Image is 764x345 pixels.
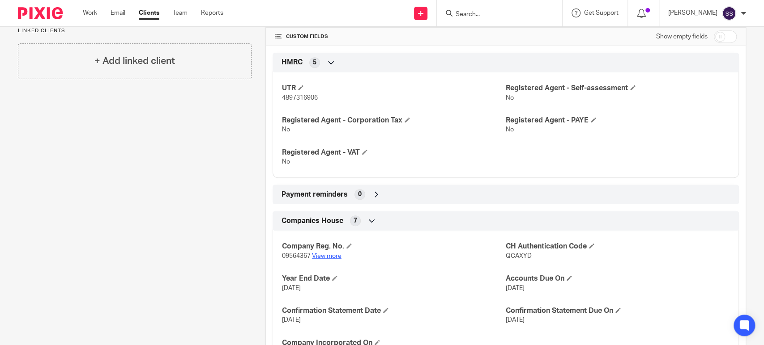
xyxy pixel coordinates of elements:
h4: Registered Agent - Self-assessment [506,84,730,93]
h4: + Add linked client [94,54,175,68]
span: 09564367 [282,253,311,259]
span: No [282,159,290,165]
span: 5 [313,58,316,67]
h4: Year End Date [282,274,506,283]
a: Clients [139,8,159,17]
span: No [506,126,514,133]
h4: Registered Agent - VAT [282,148,506,157]
h4: Registered Agent - PAYE [506,116,730,125]
h4: CH Authentication Code [506,242,730,251]
h4: Confirmation Statement Date [282,306,506,316]
p: Linked clients [18,27,252,34]
span: [DATE] [282,285,301,291]
span: 7 [354,216,357,225]
span: 4897316906 [282,95,318,101]
span: [DATE] [506,317,525,323]
img: Pixie [18,7,63,19]
a: Team [173,8,188,17]
h4: Confirmation Statement Due On [506,306,730,316]
span: No [282,126,290,133]
span: QCAXYD [506,253,532,259]
h4: Company Reg. No. [282,242,506,251]
span: [DATE] [506,285,525,291]
a: Email [111,8,125,17]
a: View more [312,253,341,259]
span: No [506,95,514,101]
a: Reports [201,8,223,17]
h4: UTR [282,84,506,93]
label: Show empty fields [656,32,708,41]
input: Search [455,11,535,19]
span: [DATE] [282,317,301,323]
span: 0 [358,190,362,199]
span: Get Support [584,10,619,16]
p: [PERSON_NAME] [668,8,717,17]
img: svg%3E [722,6,736,21]
span: HMRC [282,58,303,67]
h4: CUSTOM FIELDS [275,33,506,40]
a: Work [83,8,97,17]
h4: Accounts Due On [506,274,730,283]
h4: Registered Agent - Corporation Tax [282,116,506,125]
span: Payment reminders [282,190,348,199]
span: Companies House [282,216,343,226]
